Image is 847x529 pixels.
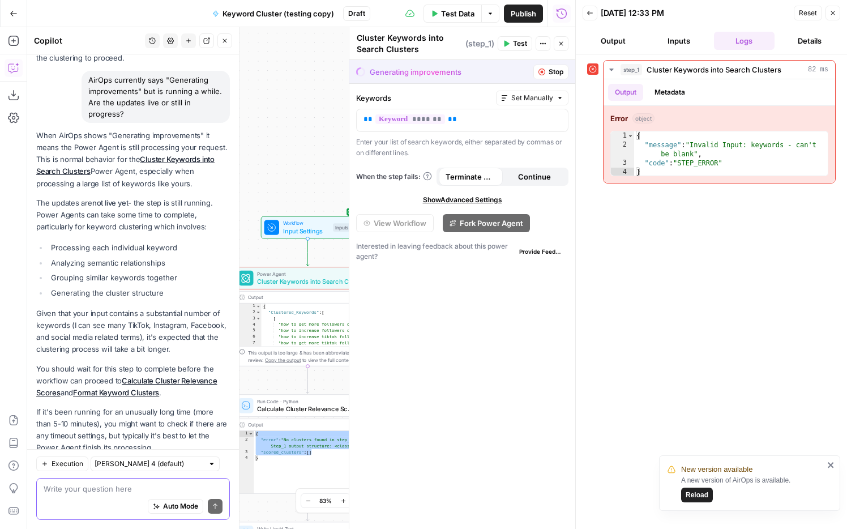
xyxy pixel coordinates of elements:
[621,64,642,75] span: step_1
[236,322,262,328] div: 4
[236,449,254,455] div: 3
[256,309,261,315] span: Toggle code folding, rows 2 through 1123
[549,67,563,77] span: Stop
[374,217,426,229] span: View Workflow
[236,328,262,334] div: 5
[779,32,840,50] button: Details
[627,131,634,140] span: Toggle code folding, rows 1 through 4
[236,334,262,340] div: 6
[236,437,254,450] div: 2
[423,5,481,23] button: Test Data
[36,197,230,233] p: The updates are - the step is still running. Power Agents can take some time to complete, particu...
[503,168,567,186] button: Continue
[333,223,350,232] div: Inputs
[36,308,230,356] p: Given that your input contains a substantial number of keywords (I can see many TikTok, Instagram...
[611,159,634,168] div: 3
[446,171,496,182] span: Terminate Workflow
[799,8,817,18] span: Reset
[356,92,491,104] label: Keywords
[648,32,709,50] button: Inputs
[223,8,334,19] span: Keyword Cluster (testing copy)
[611,131,634,140] div: 1
[714,32,775,50] button: Logs
[236,455,254,462] div: 4
[808,65,828,75] span: 82 ms
[498,36,532,51] button: Test
[306,494,309,521] g: Edge from step_4 to step_3
[632,113,654,123] span: object
[356,136,568,159] p: Enter your list of search keywords, either separated by commas or on different lines.
[357,32,463,55] textarea: Cluster Keywords into Search Clusters
[163,501,198,511] span: Auto Mode
[794,6,822,20] button: Reset
[348,8,365,19] span: Draft
[319,496,332,505] span: 83%
[827,460,835,470] button: close
[604,61,835,79] button: 82 ms
[248,293,355,301] div: Output
[248,349,377,364] div: This output is too large & has been abbreviated for review. to view the full content.
[48,272,230,283] li: Grouping similar keywords together
[36,376,217,397] a: Calculate Cluster Relevance Scores
[36,130,230,190] p: When AirOps shows "Generating improvements" it means the Power Agent is still processing your req...
[681,464,752,475] span: New version available
[443,214,530,232] button: Fork Power Agent
[283,220,330,227] span: Workflow
[519,247,564,256] span: Provide Feedback
[52,459,83,469] span: Execution
[515,245,568,258] button: Provide Feedback
[48,287,230,298] li: Generating the cluster structure
[236,309,262,315] div: 2
[356,214,434,232] button: View Workflow
[441,8,474,19] span: Test Data
[611,168,634,177] div: 4
[513,39,527,49] span: Test
[257,398,354,405] span: Run Code · Python
[36,406,230,454] p: If it's been running for an unusually long time (more than 5-10 minutes), you might want to check...
[306,366,309,394] g: Edge from step_1 to step_4
[533,65,568,79] button: Stop
[36,457,88,471] button: Execution
[306,238,309,266] g: Edge from start to step_1
[235,394,380,493] div: Run Code · PythonCalculate Cluster Relevance ScoresStep 4Output{ "error":"No clusters found in st...
[235,216,380,239] div: WorkflowInput SettingsInputs
[681,475,824,502] div: A new version of AirOps is available.
[73,388,159,397] a: Format Keyword Clusters
[265,357,301,363] span: Copy the output
[608,84,643,101] button: Output
[356,172,432,182] a: When the step fails:
[604,79,835,183] div: 82 ms
[423,195,502,205] span: Show Advanced Settings
[236,340,262,346] div: 7
[92,198,128,207] strong: not live yet
[95,458,203,470] input: Claude Sonnet 4 (default)
[256,304,261,310] span: Toggle code folding, rows 1 through 1124
[370,66,461,78] div: Generating improvements
[48,257,230,268] li: Analyzing semantic relationships
[36,363,230,399] p: You should wait for this step to complete before the workflow can proceed to and .
[206,5,341,23] button: Keyword Cluster (testing copy)
[48,242,230,253] li: Processing each individual keyword
[257,404,354,414] span: Calculate Cluster Relevance Scores
[460,217,523,229] span: Fork Power Agent
[511,93,553,103] span: Set Manually
[148,499,203,514] button: Auto Mode
[356,241,568,262] div: Interested in leaving feedback about this power agent?
[82,71,230,123] div: AirOps currently says "Generating improvements" but is running a while. Are the updates live or s...
[647,64,781,75] span: Cluster Keywords into Search Clusters
[610,113,628,124] strong: Error
[34,35,142,46] div: Copilot
[504,5,543,23] button: Publish
[283,226,330,236] span: Input Settings
[583,32,644,50] button: Output
[236,431,254,437] div: 1
[511,8,536,19] span: Publish
[465,38,494,49] span: ( step_1 )
[248,431,253,437] span: Toggle code folding, rows 1 through 4
[236,315,262,322] div: 3
[248,421,355,428] div: Output
[686,490,708,500] span: Reload
[518,171,551,182] span: Continue
[648,84,692,101] button: Metadata
[256,315,261,322] span: Toggle code folding, rows 3 through 22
